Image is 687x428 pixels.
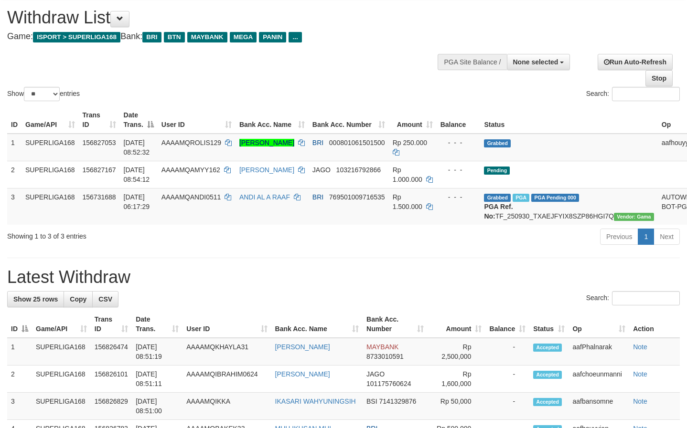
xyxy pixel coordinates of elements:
[161,166,220,174] span: AAAAMQAMYY162
[440,192,477,202] div: - - -
[132,338,182,365] td: [DATE] 08:51:19
[239,193,290,201] a: ANDI AL A RAAF
[485,365,529,393] td: -
[612,87,680,101] input: Search:
[612,291,680,305] input: Search:
[428,338,485,365] td: Rp 2,500,000
[336,166,381,174] span: Copy 103216792866 to clipboard
[92,291,118,307] a: CSV
[275,397,356,405] a: IKASARI WAHYUNINGSIH
[654,229,680,245] a: Next
[329,193,385,201] span: Copy 769501009716535 to clipboard
[79,106,120,134] th: Trans ID: activate to sort column ascending
[91,338,132,365] td: 156826474
[7,268,680,287] h1: Latest Withdraw
[239,139,294,146] a: [PERSON_NAME]
[633,370,647,378] a: Note
[70,295,86,303] span: Copy
[230,32,257,42] span: MEGA
[33,32,120,42] span: ISPORT > SUPERLIGA168
[7,228,279,241] div: Showing 1 to 3 of 3 entries
[275,343,330,351] a: [PERSON_NAME]
[91,365,132,393] td: 156826101
[132,365,182,393] td: [DATE] 08:51:11
[124,139,150,156] span: [DATE] 08:52:32
[32,365,91,393] td: SUPERLIGA168
[32,393,91,420] td: SUPERLIGA168
[438,54,506,70] div: PGA Site Balance /
[83,166,116,174] span: 156827167
[363,311,428,338] th: Bank Acc. Number: activate to sort column ascending
[98,295,112,303] span: CSV
[7,188,21,225] td: 3
[379,397,417,405] span: Copy 7141329876 to clipboard
[428,393,485,420] td: Rp 50,000
[7,393,32,420] td: 3
[182,338,271,365] td: AAAAMQKHAYLA31
[629,311,680,338] th: Action
[638,229,654,245] a: 1
[132,393,182,420] td: [DATE] 08:51:00
[366,353,404,360] span: Copy 8733010591 to clipboard
[21,106,79,134] th: Game/API: activate to sort column ascending
[569,393,629,420] td: aafbansomne
[312,193,323,201] span: BRI
[164,32,185,42] span: BTN
[393,166,422,183] span: Rp 1.000.000
[633,397,647,405] a: Note
[312,166,331,174] span: JAGO
[7,32,449,42] h4: Game: Bank:
[569,311,629,338] th: Op: activate to sort column ascending
[7,161,21,188] td: 2
[271,311,363,338] th: Bank Acc. Name: activate to sort column ascending
[158,106,236,134] th: User ID: activate to sort column ascending
[236,106,309,134] th: Bank Acc. Name: activate to sort column ascending
[142,32,161,42] span: BRI
[32,338,91,365] td: SUPERLIGA168
[182,365,271,393] td: AAAAMQIBRAHIM0624
[428,365,485,393] td: Rp 1,600,000
[484,203,513,220] b: PGA Ref. No:
[569,338,629,365] td: aafPhalnarak
[312,139,323,146] span: BRI
[484,194,511,202] span: Grabbed
[513,58,558,66] span: None selected
[531,194,579,202] span: PGA Pending
[329,139,385,146] span: Copy 000801061501500 to clipboard
[428,311,485,338] th: Amount: activate to sort column ascending
[440,138,477,147] div: - - -
[91,311,132,338] th: Trans ID: activate to sort column ascending
[507,54,570,70] button: None selected
[24,87,60,101] select: Showentries
[32,311,91,338] th: Game/API: activate to sort column ascending
[124,166,150,183] span: [DATE] 08:54:12
[569,365,629,393] td: aafchoeunmanni
[485,338,529,365] td: -
[598,54,673,70] a: Run Auto-Refresh
[389,106,437,134] th: Amount: activate to sort column ascending
[21,161,79,188] td: SUPERLIGA168
[7,134,21,161] td: 1
[120,106,158,134] th: Date Trans.: activate to sort column descending
[7,365,32,393] td: 2
[309,106,389,134] th: Bank Acc. Number: activate to sort column ascending
[586,291,680,305] label: Search:
[275,370,330,378] a: [PERSON_NAME]
[187,32,227,42] span: MAYBANK
[366,380,411,387] span: Copy 101175760624 to clipboard
[366,343,398,351] span: MAYBANK
[7,8,449,27] h1: Withdraw List
[7,106,21,134] th: ID
[513,194,529,202] span: Marked by aafromsomean
[21,188,79,225] td: SUPERLIGA168
[83,193,116,201] span: 156731688
[91,393,132,420] td: 156826829
[533,371,562,379] span: Accepted
[259,32,286,42] span: PANIN
[633,343,647,351] a: Note
[7,311,32,338] th: ID: activate to sort column descending
[366,397,377,405] span: BSI
[124,193,150,210] span: [DATE] 06:17:29
[480,106,657,134] th: Status
[132,311,182,338] th: Date Trans.: activate to sort column ascending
